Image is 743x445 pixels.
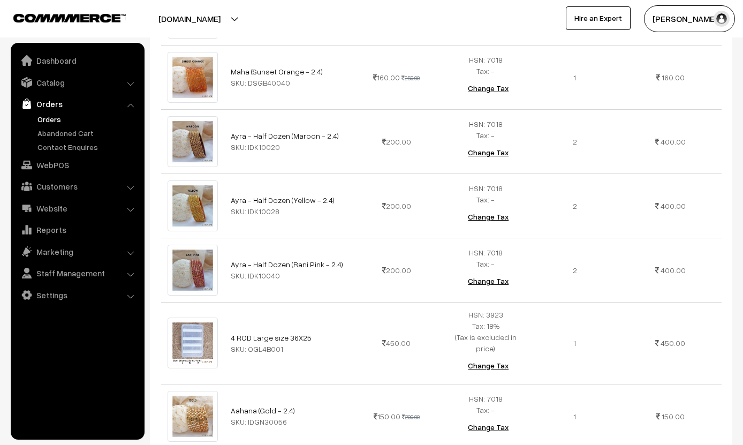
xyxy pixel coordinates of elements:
a: Hire an Expert [566,6,631,30]
span: 160.00 [662,73,685,82]
button: Change Tax [459,416,517,439]
div: SKU: DSGB40040 [231,77,345,88]
img: 09.jpg [168,245,218,296]
span: HSN: 3923 Tax: 18% (Tax is excluded in price) [455,310,517,353]
span: 450.00 [661,338,685,348]
img: COMMMERCE [13,14,126,22]
span: HSN: 7018 Tax: - [469,248,503,268]
a: Reports [13,220,141,239]
div: SKU: OGL4B001 [231,343,345,355]
a: Orders [13,94,141,114]
img: 17.jpg [168,116,218,167]
button: Change Tax [459,77,517,100]
img: 11.jpg [168,52,218,103]
span: 400.00 [661,137,686,146]
a: Dashboard [13,51,141,70]
span: 1 [573,412,576,421]
span: 200.00 [382,266,411,275]
a: Abandoned Cart [35,127,141,139]
a: Contact Enquires [35,141,141,153]
img: user [714,11,730,27]
span: HSN: 7018 Tax: - [469,394,503,414]
a: Maha (Sunset Orange - 2.4) [231,67,323,76]
span: 2 [573,266,577,275]
button: [DOMAIN_NAME] [121,5,258,32]
span: 1 [573,338,576,348]
span: 450.00 [382,338,411,348]
div: SKU: IDGN30056 [231,416,345,427]
a: Customers [13,177,141,196]
span: 2 [573,137,577,146]
a: COMMMERCE [13,11,107,24]
div: SKU: IDK10028 [231,206,345,217]
span: 160.00 [373,73,400,82]
span: 150.00 [662,412,685,421]
a: Ayra - Half Dozen (Maroon - 2.4) [231,131,339,140]
button: Change Tax [459,354,517,378]
a: Ayra - Half Dozen (Rani Pink - 2.4) [231,260,343,269]
a: Marketing [13,242,141,261]
span: 200.00 [382,137,411,146]
button: Change Tax [459,141,517,164]
a: Catalog [13,73,141,92]
span: 200.00 [382,201,411,210]
span: 400.00 [661,201,686,210]
span: 1 [573,73,576,82]
span: HSN: 7018 Tax: - [469,55,503,76]
a: Settings [13,285,141,305]
img: 01.jpg [168,318,218,368]
a: Website [13,199,141,218]
a: Ayra - Half Dozen (Yellow - 2.4) [231,195,335,205]
a: Aahana (Gold - 2.4) [231,406,295,415]
strike: 250.00 [401,74,420,81]
div: SKU: IDK10040 [231,270,345,281]
button: [PERSON_NAME] [644,5,735,32]
div: SKU: IDK10020 [231,141,345,153]
span: 2 [573,201,577,210]
a: Orders [35,114,141,125]
strike: 200.00 [402,413,420,420]
img: GOLD.jpg [168,391,218,442]
a: WebPOS [13,155,141,175]
span: 150.00 [374,412,400,421]
a: Staff Management [13,263,141,283]
span: HSN: 7018 Tax: - [469,119,503,140]
a: 4 ROD Large size 36X25 [231,333,312,342]
button: Change Tax [459,269,517,293]
span: 400.00 [661,266,686,275]
img: 04.jpg [168,180,218,231]
span: HSN: 7018 Tax: - [469,184,503,204]
button: Change Tax [459,205,517,229]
